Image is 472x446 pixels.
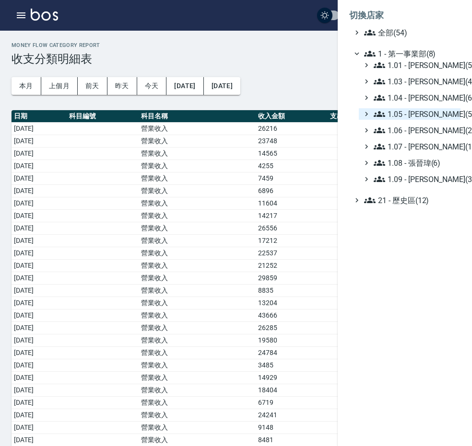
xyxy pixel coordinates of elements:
span: 1.07 - [PERSON_NAME](11) [374,141,457,152]
span: 1.01 - [PERSON_NAME](5) [374,59,457,71]
span: 21 - 歷史區(12) [364,194,457,206]
span: 1.04 - [PERSON_NAME](6) [374,92,457,103]
span: 1.08 - 張晉瑋(6) [374,157,457,169]
span: 1.03 - [PERSON_NAME](4) [374,76,457,87]
span: 全部(54) [364,27,457,38]
span: 1 - 第一事業部(8) [364,48,457,59]
span: 1.05 - [PERSON_NAME](5) [374,108,457,120]
span: 1.06 - [PERSON_NAME](2) [374,125,457,136]
span: 1.09 - [PERSON_NAME](3) [374,173,457,185]
li: 切換店家 [349,4,460,27]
